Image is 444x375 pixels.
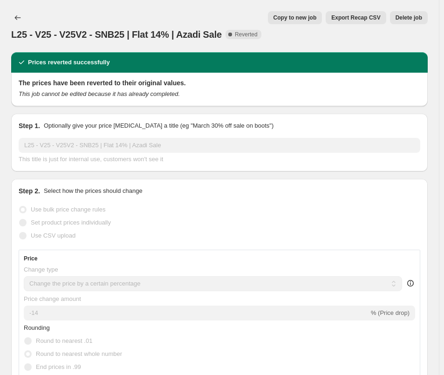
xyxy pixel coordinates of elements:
[371,309,410,316] span: % (Price drop)
[24,255,37,262] h3: Price
[19,186,40,196] h2: Step 2.
[24,306,369,320] input: -15
[19,78,420,88] h2: The prices have been reverted to their original values.
[396,14,422,21] span: Delete job
[235,31,258,38] span: Reverted
[331,14,380,21] span: Export Recap CSV
[11,29,222,40] span: L25 - V25 - V25V2 - SNB25 | Flat 14% | Azadi Sale
[326,11,386,24] button: Export Recap CSV
[24,295,81,302] span: Price change amount
[44,186,143,196] p: Select how the prices should change
[406,279,415,288] div: help
[36,350,122,357] span: Round to nearest whole number
[11,11,24,24] button: Price change jobs
[390,11,428,24] button: Delete job
[273,14,317,21] span: Copy to new job
[19,121,40,130] h2: Step 1.
[31,206,105,213] span: Use bulk price change rules
[19,156,163,163] span: This title is just for internal use, customers won't see it
[36,363,81,370] span: End prices in .99
[268,11,322,24] button: Copy to new job
[28,58,110,67] h2: Prices reverted successfully
[44,121,273,130] p: Optionally give your price [MEDICAL_DATA] a title (eg "March 30% off sale on boots")
[24,266,58,273] span: Change type
[31,232,75,239] span: Use CSV upload
[24,324,50,331] span: Rounding
[31,219,111,226] span: Set product prices individually
[19,138,420,153] input: 30% off holiday sale
[36,337,92,344] span: Round to nearest .01
[19,90,180,97] i: This job cannot be edited because it has already completed.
